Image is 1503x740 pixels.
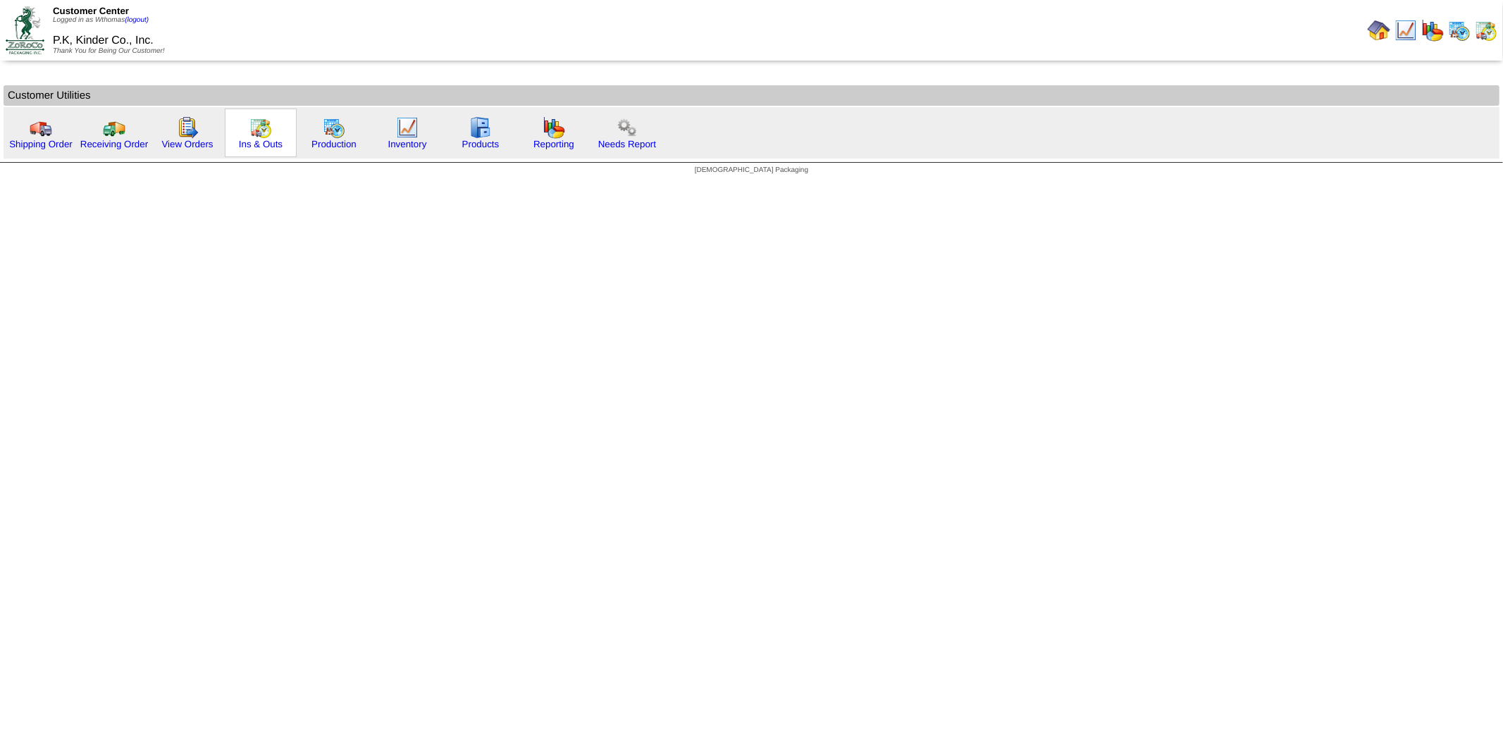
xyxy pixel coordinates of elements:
img: ZoRoCo_Logo(Green%26Foil)%20jpg.webp [6,6,44,54]
span: P.K, Kinder Co., Inc. [53,35,154,47]
span: Thank You for Being Our Customer! [53,47,165,55]
a: (logout) [125,16,149,24]
span: Customer Center [53,6,129,16]
a: Needs Report [598,139,656,149]
a: View Orders [161,139,213,149]
img: calendarinout.gif [249,116,272,139]
span: [DEMOGRAPHIC_DATA] Packaging [695,166,808,174]
img: truck.gif [30,116,52,139]
img: graph.gif [543,116,565,139]
img: truck2.gif [103,116,125,139]
img: calendarprod.gif [323,116,345,139]
img: workflow.png [616,116,638,139]
img: graph.gif [1421,19,1444,42]
a: Shipping Order [9,139,73,149]
img: cabinet.gif [469,116,492,139]
img: calendarinout.gif [1475,19,1497,42]
img: calendarprod.gif [1448,19,1471,42]
img: home.gif [1368,19,1390,42]
a: Inventory [388,139,427,149]
span: Logged in as Wthomas [53,16,149,24]
td: Customer Utilities [4,85,1499,106]
img: workorder.gif [176,116,199,139]
a: Receiving Order [80,139,148,149]
a: Reporting [533,139,574,149]
img: line_graph.gif [1394,19,1417,42]
img: line_graph.gif [396,116,419,139]
a: Ins & Outs [239,139,283,149]
a: Products [462,139,500,149]
a: Production [311,139,357,149]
